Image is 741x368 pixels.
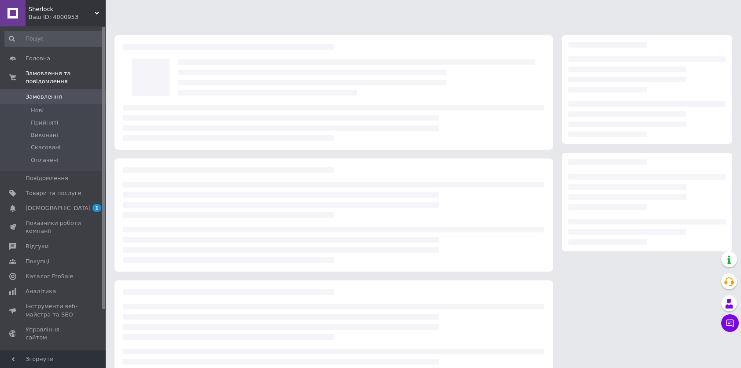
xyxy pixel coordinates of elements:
[4,31,103,47] input: Пошук
[26,243,48,250] span: Відгуки
[31,119,58,127] span: Прийняті
[26,55,50,63] span: Головна
[26,272,73,280] span: Каталог ProSale
[26,189,81,197] span: Товари та послуги
[721,314,739,332] button: Чат з покупцем
[31,156,59,164] span: Оплачені
[26,349,81,364] span: Гаманець компанії
[29,5,95,13] span: Sherlock
[29,13,106,21] div: Ваш ID: 4000953
[26,287,56,295] span: Аналітика
[92,204,101,212] span: 1
[31,144,61,151] span: Скасовані
[31,131,58,139] span: Виконані
[26,302,81,318] span: Інструменти веб-майстра та SEO
[31,107,44,114] span: Нові
[26,174,68,182] span: Повідомлення
[26,93,62,101] span: Замовлення
[26,219,81,235] span: Показники роботи компанії
[26,258,49,265] span: Покупці
[26,326,81,342] span: Управління сайтом
[26,204,91,212] span: [DEMOGRAPHIC_DATA]
[26,70,106,85] span: Замовлення та повідомлення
